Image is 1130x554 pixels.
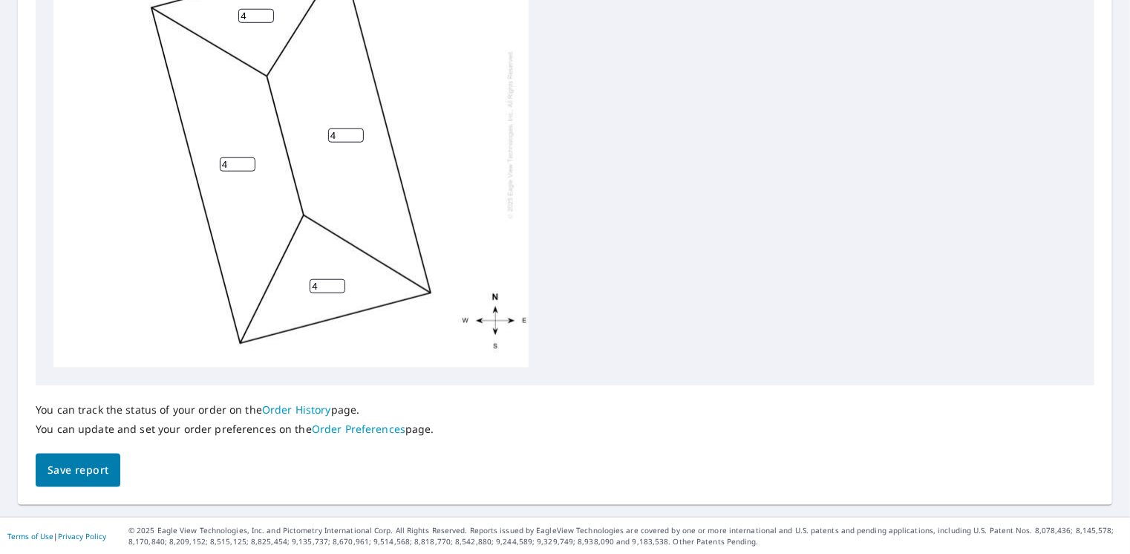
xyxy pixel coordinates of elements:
[36,403,434,417] p: You can track the status of your order on the page.
[128,525,1123,547] p: © 2025 Eagle View Technologies, Inc. and Pictometry International Corp. All Rights Reserved. Repo...
[312,422,405,436] a: Order Preferences
[262,403,331,417] a: Order History
[48,461,108,480] span: Save report
[58,531,106,541] a: Privacy Policy
[7,532,106,541] p: |
[36,454,120,487] button: Save report
[7,531,53,541] a: Terms of Use
[36,423,434,436] p: You can update and set your order preferences on the page.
